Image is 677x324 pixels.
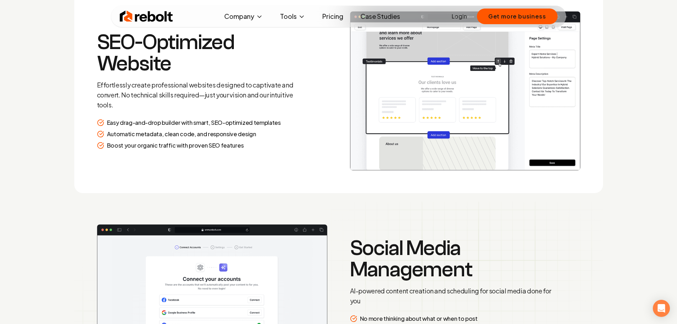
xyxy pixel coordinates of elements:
p: AI-powered content creation and scheduling for social media done for you [350,286,555,306]
h3: Social Media Management [350,238,555,280]
a: Login [452,12,467,21]
p: Automatic metadata, clean code, and responsive design [107,130,256,138]
button: Company [219,9,269,23]
p: No more thinking about what or when to post [360,314,478,323]
p: Boost your organic traffic with proven SEO features [107,141,244,150]
img: Rebolt Logo [120,9,173,23]
a: Pricing [317,9,349,23]
p: Effortlessly create professional websites designed to captivate and convert. No technical skills ... [97,80,302,110]
button: Get more business [477,9,558,24]
img: How it works [350,11,580,170]
p: Easy drag-and-drop builder with smart, SEO-optimized templates [107,118,281,127]
a: Case Studies [355,9,406,23]
h3: SEO-Optimized Website [97,32,302,74]
button: Tools [274,9,311,23]
div: Open Intercom Messenger [653,300,670,317]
